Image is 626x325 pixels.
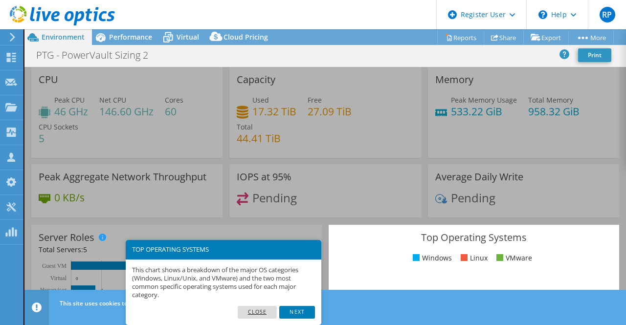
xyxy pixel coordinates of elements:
[132,246,315,253] h3: TOP OPERATING SYSTEMS
[42,32,85,42] span: Environment
[132,266,315,300] p: This chart shows a breakdown of the major OS categories (Windows, Linux/Unix, and VMware) and the...
[568,30,614,45] a: More
[279,306,314,319] a: Next
[578,48,611,62] a: Print
[60,299,191,307] span: This site uses cookies to track your navigation.
[523,30,569,45] a: Export
[224,32,268,42] span: Cloud Pricing
[109,32,152,42] span: Performance
[32,50,163,61] h1: PTG - PowerVault Sizing 2
[437,30,484,45] a: Reports
[484,30,524,45] a: Share
[177,32,199,42] span: Virtual
[538,10,547,19] svg: \n
[238,306,277,319] a: Close
[600,7,615,22] span: RP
